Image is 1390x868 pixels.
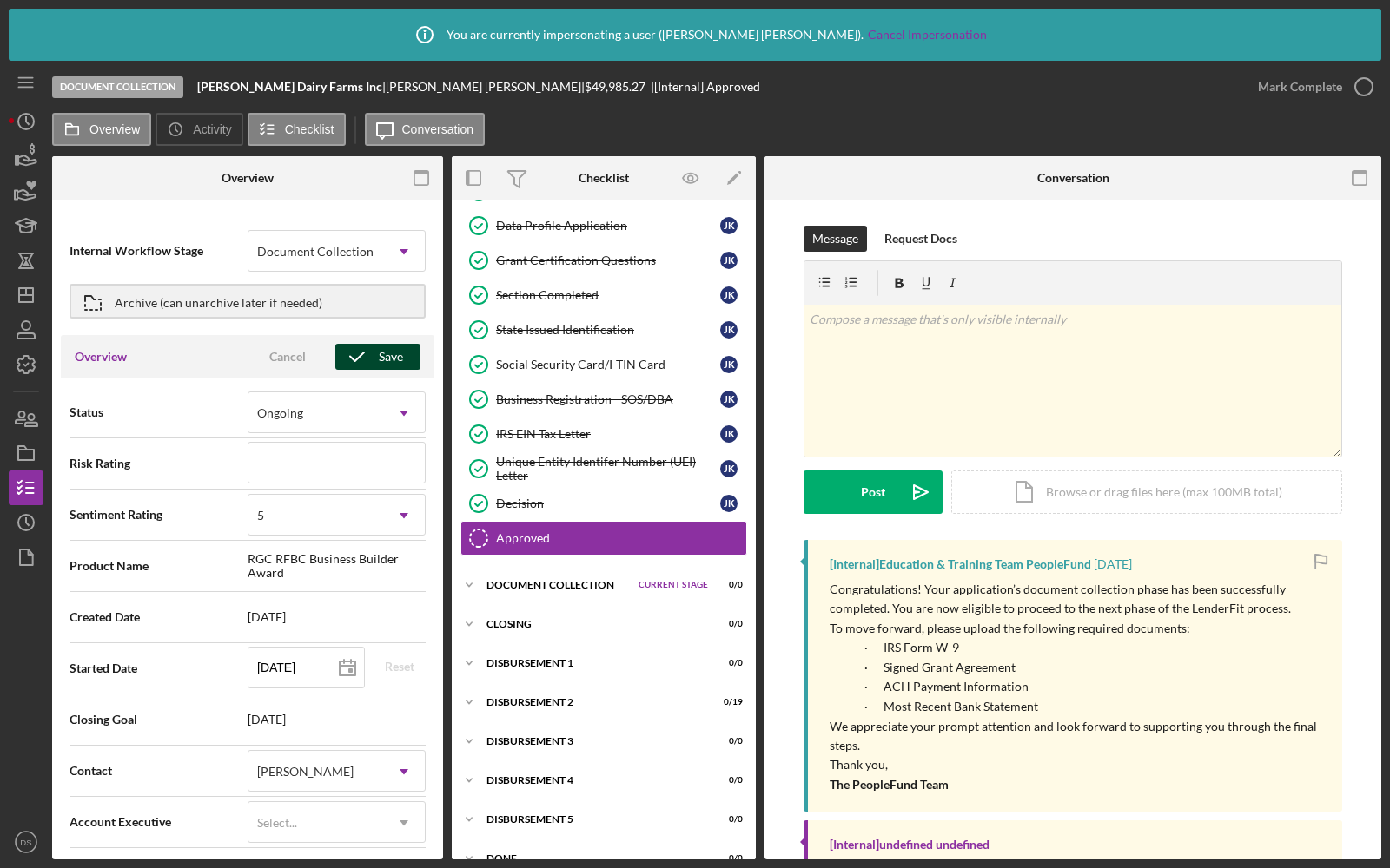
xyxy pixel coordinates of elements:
[720,495,738,512] div: J K
[69,711,248,728] span: Closing Goal
[812,226,858,252] div: Message
[9,825,43,859] button: DS
[460,347,747,382] a: Social Security Card/I-TIN CardJK
[460,486,747,521] a: DecisionJK
[402,122,474,136] label: Conversation
[69,242,248,260] span: Internal Workflow Stage
[115,286,322,317] div: Archive (can unarchive later if needed)
[69,660,248,677] span: Started Date
[20,838,31,847] text: DS
[52,113,151,146] button: Overview
[585,80,651,94] div: $49,985.27
[496,392,720,406] div: Business Registration - SOS/DBA
[222,171,274,185] div: Overview
[830,777,949,792] strong: The PeopleFund Team
[269,344,306,370] div: Cancel
[496,455,720,483] div: Unique Entity Identifer Number (UEI) Letter
[197,80,386,94] div: |
[69,284,426,319] button: Archive (can unarchive later if needed)
[486,697,699,707] div: Disbursement 2
[385,654,414,680] div: Reset
[804,226,867,252] button: Message
[335,344,420,370] button: Save
[1258,69,1342,104] div: Mark Complete
[1094,557,1132,571] time: 2025-07-01 21:11
[861,470,885,514] div: Post
[720,286,738,304] div: J K
[496,496,720,510] div: Decision
[496,358,720,372] div: Social Security Card/I-TIN Card
[89,122,140,136] label: Overview
[248,113,346,146] button: Checklist
[69,608,248,626] span: Created Date
[486,736,699,746] div: Disbursement 3
[712,775,743,786] div: 0 / 0
[720,321,738,339] div: J K
[496,323,720,337] div: State Issued Identification
[864,641,868,654] span: ·
[386,80,585,94] div: [PERSON_NAME] [PERSON_NAME] |
[486,619,699,629] div: Closing
[75,348,127,365] h3: Overview
[830,717,1325,756] p: We appreciate your prompt attention and look forward to supporting you through the final steps.
[460,208,747,243] a: Data Profile ApplicationJK
[69,506,248,523] span: Sentiment Rating
[712,853,743,864] div: 0 / 0
[868,28,987,42] a: Cancel Impersonation
[365,113,486,146] button: Conversation
[285,122,334,136] label: Checklist
[69,813,248,831] span: Account Executive
[720,425,738,443] div: J K
[496,288,720,302] div: Section Completed
[460,521,747,556] a: Approved
[69,455,248,472] span: Risk Rating
[864,677,1325,697] p: ACH Payment Information
[460,278,747,312] a: Section CompletedJK
[830,557,1091,571] div: [Internal] Education & Training Team PeopleFund
[884,226,957,252] div: Request Docs
[52,76,183,98] div: Document Collection
[804,470,943,514] button: Post
[864,680,868,694] span: ·
[496,531,746,545] div: Approved
[720,356,738,373] div: J K
[1241,69,1381,104] button: Mark Complete
[830,619,1325,638] p: To move forward, please upload the following required documents:
[257,765,354,779] div: [PERSON_NAME]
[864,700,868,713] span: ·
[403,13,987,56] div: You are currently impersonating a user ( [PERSON_NAME] [PERSON_NAME] ).
[712,619,743,629] div: 0 / 0
[486,658,699,668] div: Disbursement 1
[712,697,743,707] div: 0 / 19
[374,654,426,680] button: Reset
[486,814,699,825] div: Disbursement 5
[69,762,248,779] span: Contact
[864,638,1325,658] p: IRS Form W-9
[651,80,760,94] div: | [Internal] Approved
[486,775,699,786] div: Disbursement 4
[257,816,297,830] div: Select...
[69,557,248,575] span: Product Name
[720,391,738,408] div: J K
[712,658,743,668] div: 0 / 0
[720,460,738,477] div: J K
[257,509,264,523] div: 5
[460,451,747,486] a: Unique Entity Identifer Number (UEI) LetterJK
[244,344,331,370] button: Cancel
[460,382,747,417] a: Business Registration - SOS/DBAJK
[876,226,966,252] button: Request Docs
[257,406,303,420] div: Ongoing
[248,552,426,580] span: RGC RFBC Business Builder Award
[193,122,231,136] label: Activity
[864,697,1325,717] p: Most Recent Bank Statement
[864,661,868,674] span: ·
[460,312,747,347] a: State Issued IdentificationJK
[712,736,743,746] div: 0 / 0
[579,171,629,185] div: Checklist
[248,610,426,624] span: [DATE]
[720,252,738,269] div: J K
[379,344,403,370] div: Save
[156,113,242,146] button: Activity
[496,219,720,233] div: Data Profile Application
[639,580,708,590] span: Current Stage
